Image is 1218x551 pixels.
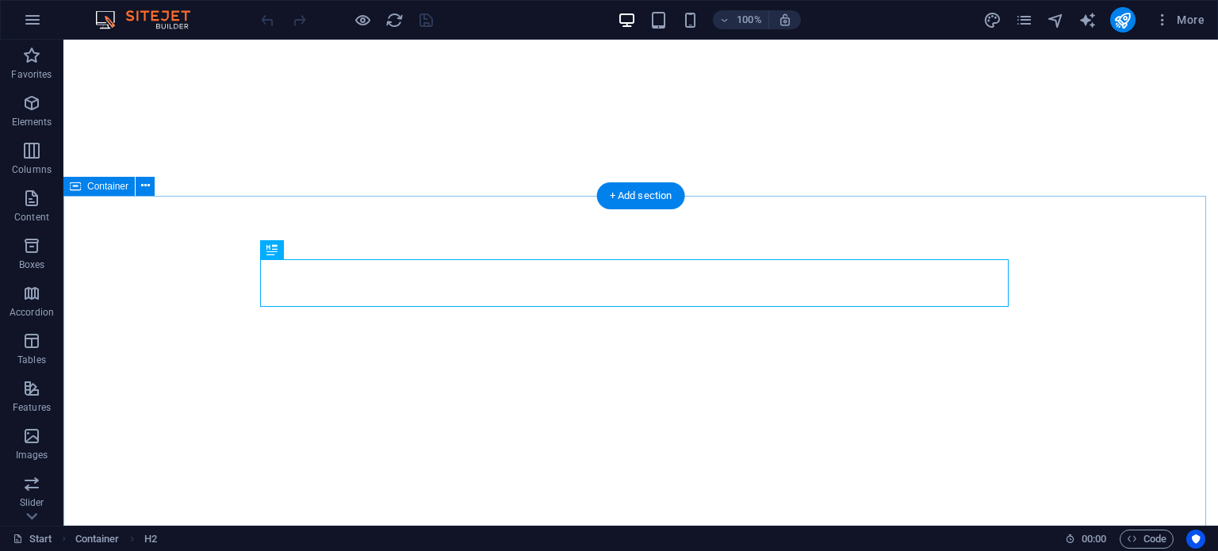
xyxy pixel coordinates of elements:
[1065,530,1107,549] h6: Session time
[19,258,45,271] p: Boxes
[1015,11,1033,29] i: Pages (Ctrl+Alt+S)
[1127,530,1166,549] span: Code
[20,496,44,509] p: Slider
[1078,10,1097,29] button: text_generator
[91,10,210,29] img: Editor Logo
[1082,530,1106,549] span: 00 00
[737,10,762,29] h6: 100%
[597,182,685,209] div: + Add section
[1047,11,1065,29] i: Navigator
[353,10,372,29] button: Click here to leave preview mode and continue editing
[1047,10,1066,29] button: navigator
[87,182,128,191] span: Container
[11,68,52,81] p: Favorites
[983,10,1002,29] button: design
[778,13,792,27] i: On resize automatically adjust zoom level to fit chosen device.
[13,530,52,549] a: Click to cancel selection. Double-click to open Pages
[713,10,769,29] button: 100%
[12,163,52,176] p: Columns
[1113,11,1132,29] i: Publish
[983,11,1002,29] i: Design (Ctrl+Alt+Y)
[14,211,49,224] p: Content
[75,530,157,549] nav: breadcrumb
[1148,7,1211,33] button: More
[12,116,52,128] p: Elements
[1120,530,1174,549] button: Code
[1078,11,1097,29] i: AI Writer
[75,530,120,549] span: Click to select. Double-click to edit
[1093,533,1095,545] span: :
[13,401,51,414] p: Features
[17,354,46,366] p: Tables
[10,306,54,319] p: Accordion
[144,530,157,549] span: Click to select. Double-click to edit
[1015,10,1034,29] button: pages
[16,449,48,461] p: Images
[1110,7,1136,33] button: publish
[385,10,404,29] button: reload
[1186,530,1205,549] button: Usercentrics
[385,11,404,29] i: Reload page
[1155,12,1205,28] span: More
